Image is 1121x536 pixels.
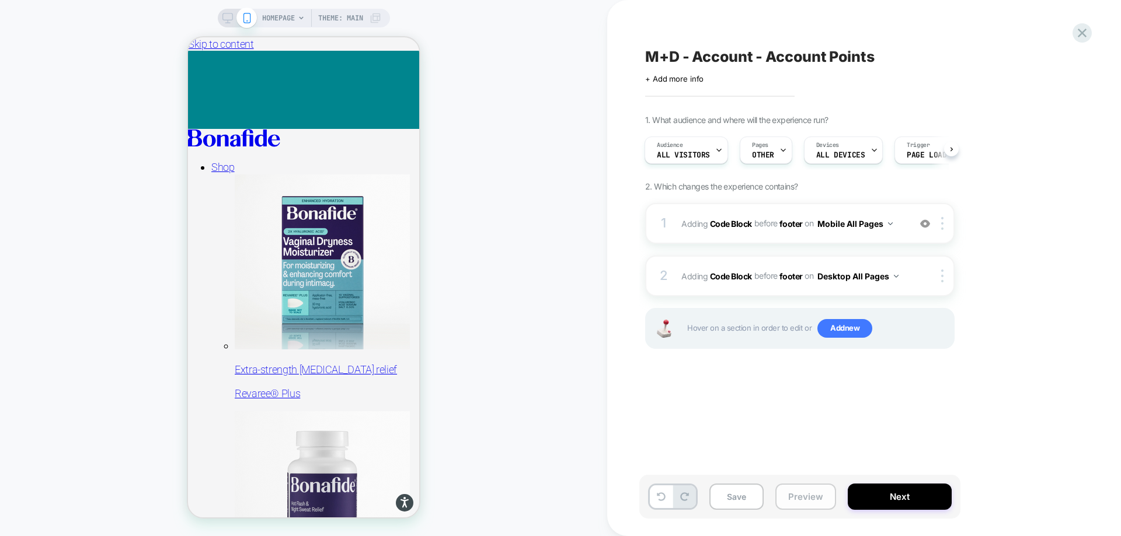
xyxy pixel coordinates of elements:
span: M+D - Account - Account Points [645,48,875,65]
span: on [805,268,813,283]
span: + Add more info [645,74,704,83]
span: Audience [657,141,683,149]
span: Adding [681,218,752,228]
b: Code Block [710,271,752,281]
span: Theme: MAIN [318,9,363,27]
span: ALL DEVICES [816,151,865,159]
button: Preview [775,484,836,510]
span: Pages [752,141,768,149]
span: 2. Which changes the experience contains? [645,181,798,191]
button: Save [709,484,764,510]
img: down arrow [888,222,893,225]
img: down arrow [894,275,899,278]
span: Devices [816,141,839,149]
span: footer [779,218,803,228]
span: OTHER [752,151,774,159]
span: BEFORE [754,218,778,228]
span: Page Load [907,151,946,159]
span: on [805,216,813,230]
span: Trigger [907,141,929,149]
span: Add new [817,319,872,338]
span: 1. What audience and where will the experience run? [645,115,828,125]
div: 1 [658,212,670,235]
img: crossed eye [920,219,930,229]
img: Joystick [652,320,676,338]
span: footer [779,271,803,281]
b: Code Block [710,218,752,228]
span: Adding [681,271,752,281]
a: Revaree Plus Extra-strength [MEDICAL_DATA] relief Revaree® Plus [47,137,231,363]
a: Shop [23,124,47,136]
span: All Visitors [657,151,710,159]
p: Extra-strength [MEDICAL_DATA] relief [47,325,231,339]
img: Revaree Plus [47,137,222,312]
span: Hover on a section in order to edit or [687,319,948,338]
img: close [941,269,944,282]
div: 2 [658,264,670,288]
p: Revaree® Plus [47,349,231,363]
button: Mobile All Pages [817,215,893,232]
button: Desktop All Pages [817,268,899,285]
span: BEFORE [754,271,778,281]
img: close [941,217,944,230]
button: Next [848,484,952,510]
span: HOMEPAGE [262,9,295,27]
